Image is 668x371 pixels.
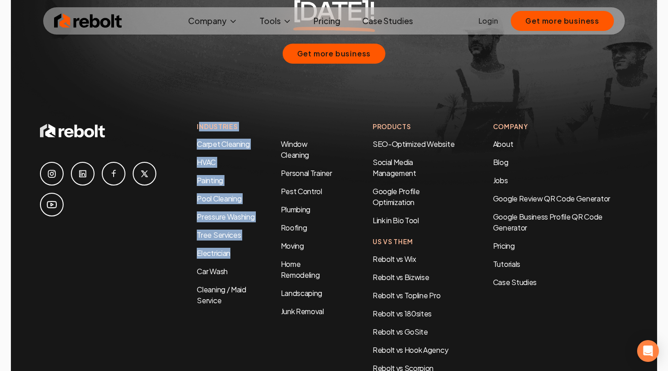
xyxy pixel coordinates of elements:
a: About [493,139,513,149]
a: Painting [197,175,223,185]
a: Electrician [197,248,230,258]
a: Landscaping [281,288,322,298]
a: Blog [493,157,508,167]
a: Plumbing [281,205,310,214]
a: Rebolt vs Bizwise [373,272,429,282]
a: Pool Cleaning [197,194,241,203]
a: SEO-Optimized Website [373,139,454,149]
button: Get more business [283,44,386,64]
a: Jobs [493,175,508,185]
a: Rebolt vs 180sites [373,309,432,318]
a: Google Business Profile QR Code Generator [493,212,603,232]
a: Pressure Washing [197,212,254,221]
button: Get more business [511,11,614,31]
h4: Industries [197,122,336,131]
a: Case Studies [355,12,420,30]
h4: Company [493,122,628,131]
a: Rebolt vs Hook Agency [373,345,448,355]
a: Moving [281,241,304,251]
a: Google Review QR Code Generator [493,194,610,203]
a: Cleaning / Maid Service [197,285,246,305]
a: Car Wash [197,266,227,276]
div: Open Intercom Messenger [637,340,659,362]
a: Pricing [306,12,348,30]
a: Window Cleaning [281,139,309,160]
a: Rebolt vs GoSite [373,327,428,336]
a: Junk Removal [281,306,324,316]
img: Rebolt Logo [54,12,122,30]
a: Carpet Cleaning [197,139,249,149]
a: Rebolt vs Wix [373,254,416,264]
a: Pricing [493,241,628,251]
a: Roofing [281,223,307,232]
a: Tutorials [493,259,628,270]
a: Personal Trainer [281,168,332,178]
h4: Us Vs Them [373,237,457,246]
h4: Products [373,122,457,131]
a: Google Profile Optimization [373,186,420,207]
a: Social Media Management [373,157,416,178]
a: Link in Bio Tool [373,216,419,225]
a: Tree Services [197,230,241,240]
a: HVAC [197,157,216,167]
a: Home Remodeling [281,259,320,280]
a: Pest Control [281,186,322,196]
a: Rebolt vs Topline Pro [373,291,440,300]
a: Login [479,15,498,26]
a: Case Studies [493,277,628,288]
button: Company [181,12,245,30]
button: Tools [252,12,299,30]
